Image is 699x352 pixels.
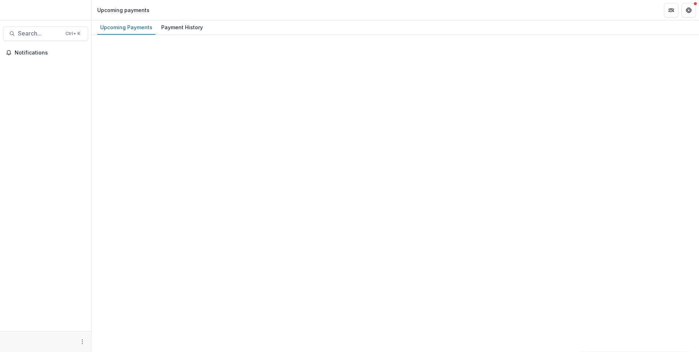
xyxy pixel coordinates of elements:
[64,30,82,38] div: Ctrl + K
[15,50,85,56] span: Notifications
[97,20,155,35] a: Upcoming Payments
[158,22,206,33] div: Payment History
[78,337,87,346] button: More
[3,26,88,41] button: Search...
[681,3,696,18] button: Get Help
[18,30,61,37] span: Search...
[97,6,150,14] div: Upcoming payments
[3,47,88,59] button: Notifications
[664,3,679,18] button: Partners
[97,22,155,33] div: Upcoming Payments
[158,20,206,35] a: Payment History
[94,5,152,15] nav: breadcrumb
